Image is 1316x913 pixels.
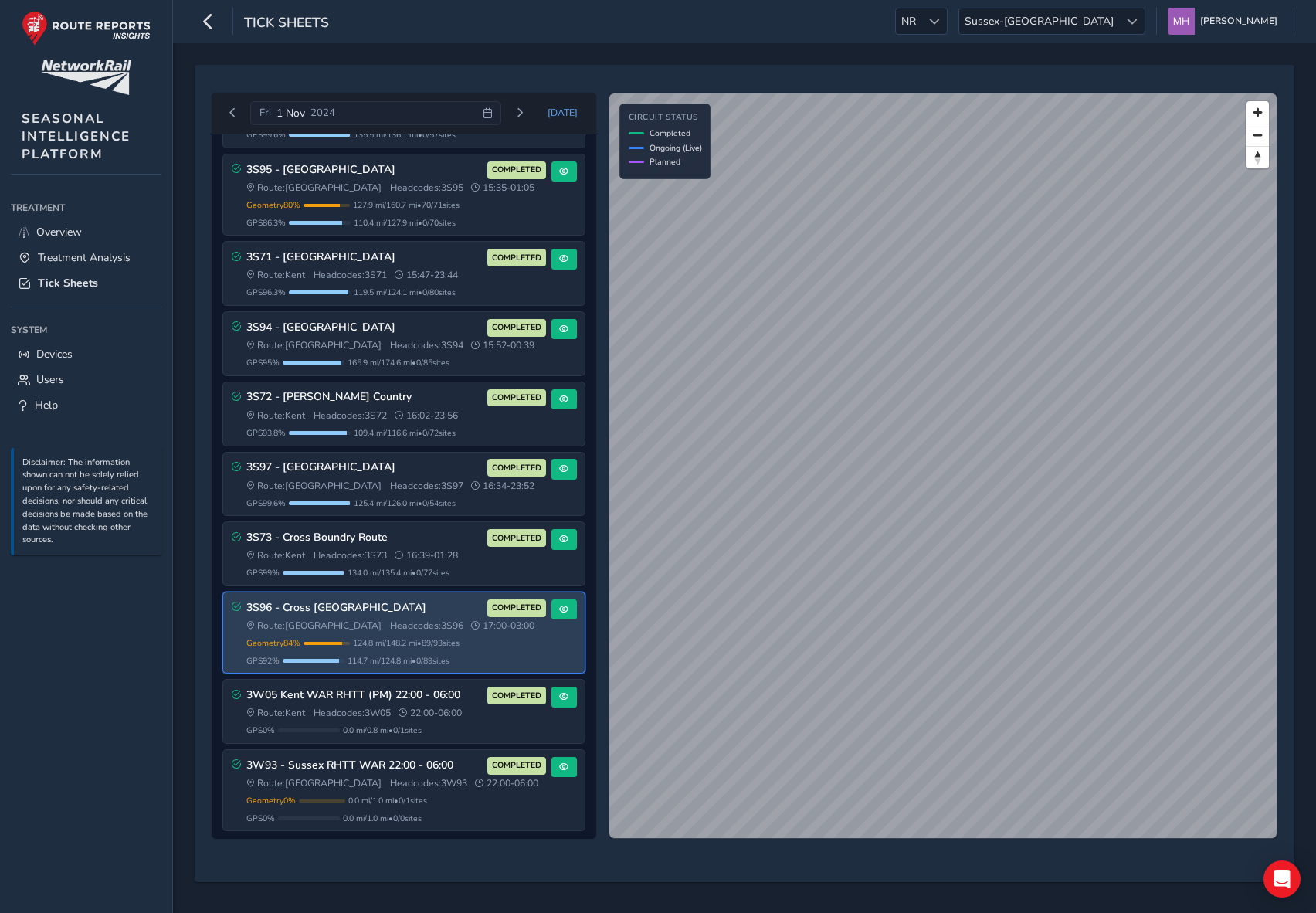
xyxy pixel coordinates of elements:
[246,357,280,368] span: GPS 95 %
[246,129,286,141] span: GPS 99.6 %
[220,104,246,123] button: Previous day
[22,110,131,163] span: SEASONAL INTELLIGENCE PLATFORM
[246,217,286,229] span: GPS 86.3 %
[507,104,532,123] button: Next day
[650,142,702,154] span: Ongoing (Live)
[246,461,483,474] h3: 3S97 - [GEOGRAPHIC_DATA]
[475,777,538,789] span: 22:00 - 06:00
[246,795,296,806] span: Geometry 0 %
[1200,8,1277,35] span: [PERSON_NAME]
[314,409,387,422] span: Headcodes: 3S72
[492,690,541,702] span: COMPLETED
[244,13,329,35] span: Tick Sheets
[246,182,382,194] span: Route: [GEOGRAPHIC_DATA]
[11,196,161,219] div: Treatment
[11,245,161,270] a: Treatment Analysis
[354,497,456,509] span: 125.4 mi / 126.0 mi • 0 / 54 sites
[314,549,387,562] span: Headcodes: 3S73
[246,707,306,719] span: Route: Kent
[650,156,680,168] span: Planned
[246,813,275,824] span: GPS 0 %
[246,531,483,545] h3: 3S73 - Cross Boundry Route
[36,225,82,239] span: Overview
[41,60,131,95] img: customer logo
[354,427,456,439] span: 109.4 mi / 116.6 mi • 0 / 72 sites
[1168,8,1283,35] button: [PERSON_NAME]
[395,269,458,281] span: 15:47 - 23:44
[36,372,64,387] span: Users
[896,8,921,34] span: NR
[38,276,98,290] span: Tick Sheets
[314,269,387,281] span: Headcodes: 3S71
[246,269,306,281] span: Route: Kent
[35,398,58,412] span: Help
[492,252,541,264] span: COMPLETED
[492,164,541,176] span: COMPLETED
[246,619,382,632] span: Route: [GEOGRAPHIC_DATA]
[390,480,463,492] span: Headcodes: 3S97
[11,367,161,392] a: Users
[629,113,702,123] h4: Circuit Status
[348,655,449,667] span: 114.7 mi / 124.8 mi • 0 / 89 sites
[1263,860,1301,898] div: Open Intercom Messenger
[1246,124,1269,146] button: Zoom out
[36,347,73,361] span: Devices
[471,339,534,351] span: 15:52 - 00:39
[246,602,483,615] h3: 3S96 - Cross [GEOGRAPHIC_DATA]
[471,619,534,632] span: 17:00 - 03:00
[492,532,541,545] span: COMPLETED
[471,480,534,492] span: 16:34 - 23:52
[348,357,449,368] span: 165.9 mi / 174.6 mi • 0 / 85 sites
[492,321,541,334] span: COMPLETED
[246,199,300,211] span: Geometry 80 %
[1168,8,1195,35] img: diamond-layout
[959,8,1119,34] span: Sussex-[GEOGRAPHIC_DATA]
[1246,101,1269,124] button: Zoom in
[22,11,151,46] img: rr logo
[246,725,275,736] span: GPS 0 %
[246,339,382,351] span: Route: [GEOGRAPHIC_DATA]
[246,777,382,789] span: Route: [GEOGRAPHIC_DATA]
[246,549,306,562] span: Route: Kent
[11,341,161,367] a: Devices
[390,182,463,194] span: Headcodes: 3S95
[246,689,483,702] h3: 3W05 Kent WAR RHTT (PM) 22:00 - 06:00
[246,287,286,298] span: GPS 96.3 %
[343,813,422,824] span: 0.0 mi / 1.0 mi • 0 / 0 sites
[276,106,305,120] span: 1 Nov
[246,567,280,579] span: GPS 99 %
[353,637,460,649] span: 124.8 mi / 148.2 mi • 89 / 93 sites
[353,199,460,211] span: 127.9 mi / 160.7 mi • 70 / 71 sites
[246,497,286,509] span: GPS 99.6 %
[348,795,427,806] span: 0.0 mi / 1.0 mi • 0 / 1 sites
[548,107,578,119] span: [DATE]
[395,409,458,422] span: 16:02 - 23:56
[395,549,458,562] span: 16:39 - 01:28
[1246,146,1269,168] button: Reset bearing to north
[314,707,391,719] span: Headcodes: 3W05
[354,129,456,141] span: 135.5 mi / 136.1 mi • 0 / 57 sites
[246,409,306,422] span: Route: Kent
[492,602,541,614] span: COMPLETED
[492,759,541,772] span: COMPLETED
[11,270,161,296] a: Tick Sheets
[11,392,161,418] a: Help
[399,707,462,719] span: 22:00 - 06:00
[650,127,690,139] span: Completed
[538,101,588,124] button: Today
[246,655,280,667] span: GPS 92 %
[246,427,286,439] span: GPS 93.8 %
[11,219,161,245] a: Overview
[354,287,456,298] span: 119.5 mi / 124.1 mi • 0 / 80 sites
[246,391,483,404] h3: 3S72 - [PERSON_NAME] Country
[609,93,1277,838] canvas: Map
[22,456,154,548] p: Disclaimer: The information shown can not be solely relied upon for any safety-related decisions,...
[246,637,300,649] span: Geometry 84 %
[348,567,449,579] span: 134.0 mi / 135.4 mi • 0 / 77 sites
[390,619,463,632] span: Headcodes: 3S96
[11,318,161,341] div: System
[343,725,422,736] span: 0.0 mi / 0.8 mi • 0 / 1 sites
[354,217,456,229] span: 110.4 mi / 127.9 mi • 0 / 70 sites
[246,164,483,177] h3: 3S95 - [GEOGRAPHIC_DATA]
[38,250,131,265] span: Treatment Analysis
